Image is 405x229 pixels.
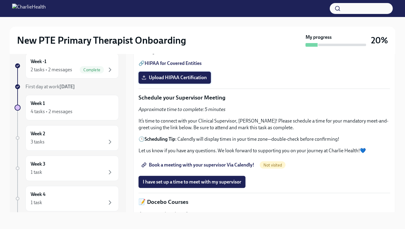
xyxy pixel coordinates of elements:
a: HIPAA for Covered Entities [145,60,202,66]
p: Schedule your Supervisor Meeting [139,94,390,102]
div: 1 task [31,199,42,206]
div: 1 task [31,169,42,176]
p: 🔗 [139,60,390,67]
p: 🕒 : Calendly will display times in your time zone—double-check before confirming! [139,136,390,143]
strong: Are you ready to learn? [139,211,188,217]
strong: Scheduling Tip [145,136,175,142]
h6: Week 1 [31,100,45,107]
p: Let us know if you have any questions. We look forward to supporting you on your journey at Charl... [139,147,390,154]
em: Approximate time to complete: 5 minutes [139,106,226,112]
span: Not visited [260,163,286,167]
strong: My progress [306,34,332,41]
a: Week 31 task [15,156,119,181]
h6: Week 2 [31,130,45,137]
a: Week 23 tasks [15,125,119,151]
a: Week 41 task [15,186,119,211]
div: 2 tasks • 2 messages [31,66,72,73]
h6: Week 4 [31,191,45,198]
a: Week 14 tasks • 2 messages [15,95,119,120]
span: Upload HIPAA Certification [143,75,207,81]
a: Week -12 tasks • 2 messagesComplete [15,53,119,79]
strong: [DATE] [59,84,75,89]
span: First day at work [25,84,75,89]
span: I have set up a time to meet with my supervisor [143,179,241,185]
p: It’s time to connect with your Clinical Supervisor, [PERSON_NAME]! Please schedule a time for you... [139,118,390,131]
button: I have set up a time to meet with my supervisor [139,176,246,188]
span: Book a meeting with your supervisor Via Calendly! [143,162,254,168]
div: 3 tasks [31,139,45,145]
label: Upload HIPAA Certification [139,72,211,84]
h3: 20% [371,35,388,46]
h2: New PTE Primary Therapist Onboarding [17,34,186,46]
h6: Week -1 [31,58,46,65]
a: First day at work[DATE] [15,83,119,90]
div: 4 tasks • 2 messages [31,108,72,115]
span: Complete [80,68,104,72]
p: 📝 Docebo Courses [139,198,390,206]
a: Book a meeting with your supervisor Via Calendly! [139,159,259,171]
h6: Week 3 [31,161,45,167]
img: CharlieHealth [12,4,46,13]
